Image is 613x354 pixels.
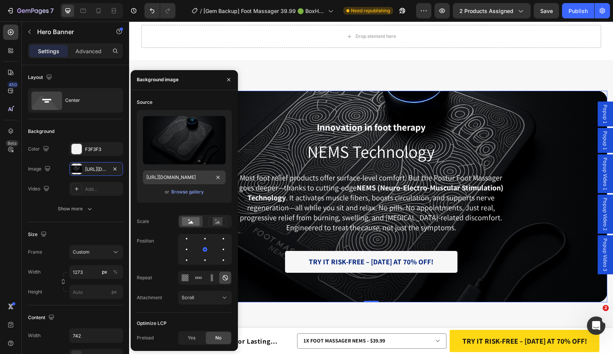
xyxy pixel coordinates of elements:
button: Save [534,3,559,18]
button: % [100,267,109,277]
span: [Gem Backup] Foot Massager 39.99 🟢 BoxHero Structure [203,7,325,15]
span: 2 [603,305,609,311]
div: Publish [569,7,588,15]
span: Scroll [182,295,194,300]
span: Popup Video 1 [472,136,480,169]
span: Popup Video 3 [472,217,480,250]
div: Background Image [6,69,478,281]
span: Yes [188,334,195,341]
button: Publish [562,3,594,18]
p: Hero Banner [37,27,102,36]
span: Popup 1 [472,83,480,102]
p: Most foot relief products offer surface-level comfort. But the Postur Foot Massager goes deeper—t... [108,151,376,211]
iframe: Design area [129,21,613,354]
div: Source [137,99,152,106]
h1: -Foot Massager NEMS - For Lasting [MEDICAL_DATA] Relief [29,314,165,326]
span: Need republishing [351,7,390,14]
strong: Innovation in foot therapy [188,99,297,112]
div: px [102,269,107,275]
span: Popup 1 [472,110,480,128]
div: Size [28,229,48,240]
label: Height [28,288,42,295]
p: Settings [38,47,59,55]
input: Auto [70,329,123,343]
div: Scale [137,218,149,225]
button: Custom [69,245,123,259]
strong: TRY IT RISK-FREE – [DATE] AT 70% OFF! [180,236,304,245]
button: 2 products assigned [453,3,531,18]
button: Show more [28,202,123,216]
strong: NEMS (Neuro-Electro-Muscular Stimulation) Technology [118,161,374,181]
div: TRY IT RISK-FREE – [DATE] AT 70% OFF! [333,313,458,326]
h2: NEMS Technology [108,119,377,141]
span: Custom [73,249,90,256]
div: Background [28,128,54,135]
div: Center [65,92,112,109]
span: Popup Video 2 [472,176,480,209]
span: px [111,289,117,295]
span: No [215,334,221,341]
button: px [111,267,120,277]
a: TRY IT RISK-FREE – [DATE] AT 70% OFF! [156,229,328,251]
div: Video [28,184,51,194]
div: Hero Banner [15,59,46,66]
div: [URL][DOMAIN_NAME] [85,166,107,173]
div: Repeat [137,274,152,281]
div: Background image [137,76,179,83]
iframe: Intercom live chat [587,316,605,335]
img: preview-image [143,116,226,164]
div: % [113,269,118,275]
div: Optimize LCP [137,320,167,327]
div: Image [28,164,52,174]
label: Frame [28,249,42,256]
div: Beta [6,140,18,146]
label: Width [28,269,41,275]
div: Color [28,144,51,154]
i: cause [231,201,250,211]
button: 7 [3,3,57,18]
span: Save [540,8,553,14]
div: Attachment [137,294,162,301]
button: Scroll [178,291,232,305]
div: Add... [85,186,121,193]
div: Position [137,238,154,244]
div: 450 [7,82,18,88]
span: / [200,7,202,15]
input: px [69,285,123,299]
div: Content [28,313,56,323]
p: Advanced [75,47,102,55]
div: Layout [28,72,54,83]
div: Undo/Redo [144,3,175,18]
div: Preload [137,334,154,341]
span: or [165,187,169,197]
span: 2 products assigned [459,7,513,15]
button: TRY IT RISK-FREE – TODAY AT 70% OFF! [321,308,470,331]
button: Browse gallery [171,188,204,196]
input: https://example.com/image.jpg [143,170,226,184]
div: Browse gallery [171,188,204,195]
div: Drop element here [226,12,267,18]
input: px% [69,265,123,279]
p: 7 [50,6,54,15]
div: Width [28,332,41,339]
div: F3F3F3 [85,146,121,153]
div: Show more [58,205,93,213]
